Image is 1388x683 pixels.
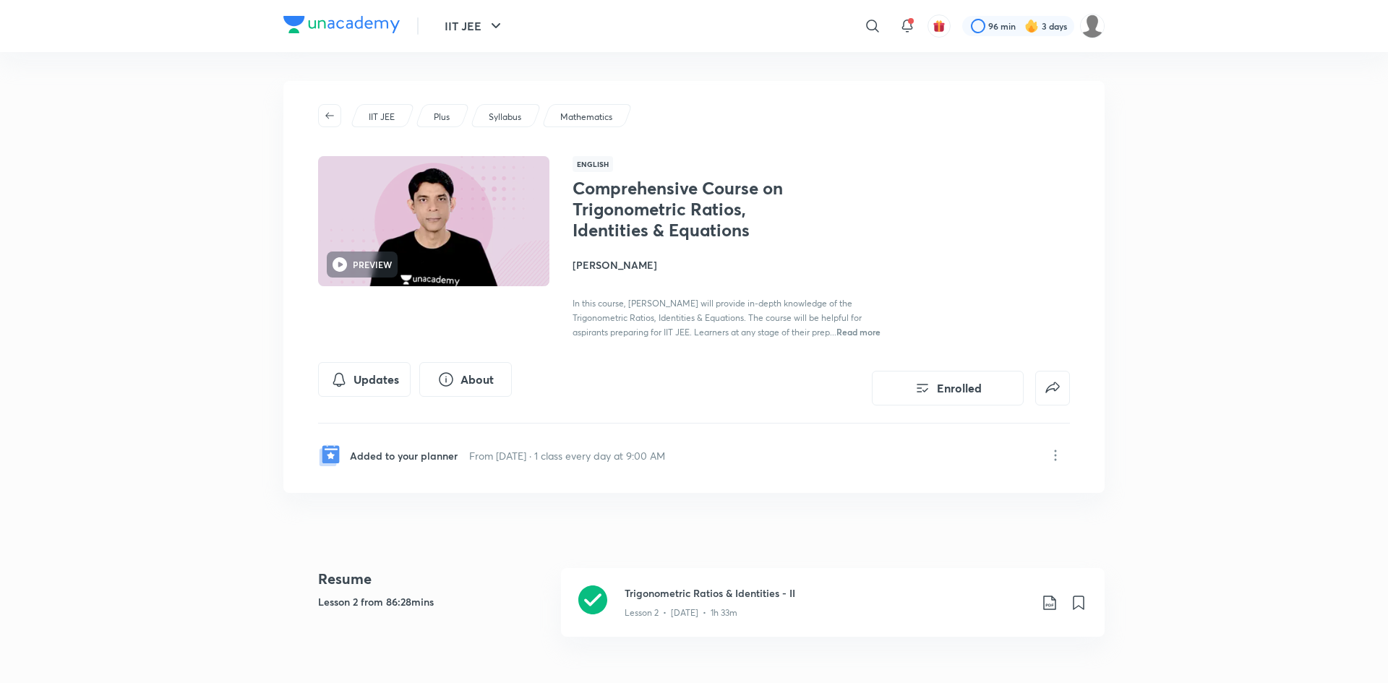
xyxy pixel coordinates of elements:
button: false [1035,371,1070,405]
p: IIT JEE [369,111,395,124]
h3: Trigonometric Ratios & Identities - II [625,585,1029,601]
button: About [419,362,512,397]
span: English [573,156,613,172]
button: Enrolled [872,371,1024,405]
button: IIT JEE [436,12,513,40]
button: avatar [928,14,951,38]
p: Plus [434,111,450,124]
span: Read more [836,326,881,338]
h1: Comprehensive Course on Trigonometric Ratios, Identities & Equations [573,178,809,240]
h5: Lesson 2 from 86:28mins [318,594,549,609]
img: avatar [933,20,946,33]
a: IIT JEE [367,111,398,124]
p: Syllabus [489,111,521,124]
img: Aayush Kumar Jha [1080,14,1105,38]
p: Added to your planner [350,448,458,463]
p: From [DATE] · 1 class every day at 9:00 AM [469,448,665,463]
img: Thumbnail [316,155,552,288]
a: Trigonometric Ratios & Identities - IILesson 2 • [DATE] • 1h 33m [561,568,1105,654]
a: Syllabus [487,111,524,124]
img: Company Logo [283,16,400,33]
h4: [PERSON_NAME] [573,257,896,272]
p: Lesson 2 • [DATE] • 1h 33m [625,606,737,619]
button: Updates [318,362,411,397]
h4: Resume [318,568,549,590]
img: streak [1024,19,1039,33]
h6: PREVIEW [353,258,392,271]
a: Plus [432,111,453,124]
a: Company Logo [283,16,400,37]
a: Mathematics [558,111,615,124]
span: In this course, [PERSON_NAME] will provide in-depth knowledge of the Trigonometric Ratios, Identi... [573,298,862,338]
p: Mathematics [560,111,612,124]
